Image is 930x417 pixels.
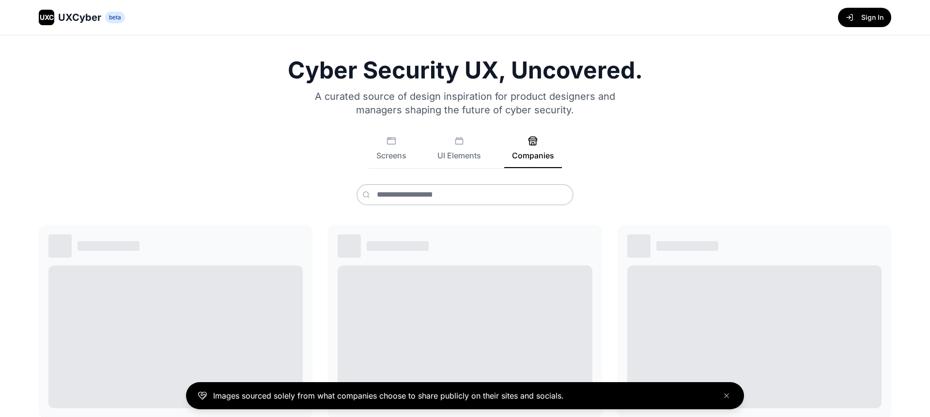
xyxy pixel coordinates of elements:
[369,136,414,168] button: Screens
[838,8,891,27] button: Sign In
[40,13,54,22] span: UXC
[430,136,489,168] button: UI Elements
[39,10,125,25] a: UXCUXCyberbeta
[721,390,732,402] button: Close banner
[105,12,125,23] span: beta
[302,90,628,117] p: A curated source of design inspiration for product designers and managers shaping the future of c...
[504,136,562,168] button: Companies
[213,390,564,402] p: Images sourced solely from what companies choose to share publicly on their sites and socials.
[39,59,891,82] h1: Cyber Security UX, Uncovered.
[58,11,101,24] span: UXCyber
